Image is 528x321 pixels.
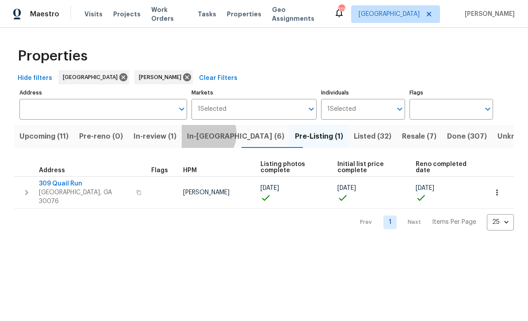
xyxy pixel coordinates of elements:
span: Listed (32) [354,130,391,143]
button: Open [176,103,188,115]
span: Pre-Listing (1) [295,130,343,143]
span: Hide filters [18,73,52,84]
div: [GEOGRAPHIC_DATA] [58,70,129,84]
nav: Pagination Navigation [352,214,514,230]
span: [GEOGRAPHIC_DATA], GA 30076 [39,188,131,206]
a: Goto page 1 [383,215,397,229]
label: Individuals [321,90,405,95]
span: [DATE] [416,185,434,191]
button: Open [305,103,318,115]
span: [PERSON_NAME] [461,10,515,19]
span: Properties [227,10,261,19]
span: Reno completed date [416,161,472,174]
button: Clear Filters [195,70,241,87]
span: Pre-reno (0) [79,130,123,143]
span: [DATE] [260,185,279,191]
label: Address [19,90,187,95]
span: Work Orders [151,5,187,23]
span: Visits [84,10,103,19]
div: 111 [338,5,344,14]
span: Properties [18,52,88,60]
button: Open [394,103,406,115]
label: Markets [191,90,317,95]
button: Open [482,103,494,115]
span: 1 Selected [198,106,226,113]
span: [DATE] [337,185,356,191]
span: [PERSON_NAME] [183,189,230,196]
span: Upcoming (11) [19,130,69,143]
span: HPM [183,167,197,174]
span: Clear Filters [199,73,237,84]
span: [GEOGRAPHIC_DATA] [63,73,121,82]
p: Items Per Page [432,218,476,227]
div: 25 [487,211,514,234]
span: Resale (7) [402,130,436,143]
span: 1 Selected [327,106,356,113]
span: [PERSON_NAME] [139,73,185,82]
label: Flags [409,90,493,95]
span: In-[GEOGRAPHIC_DATA] (6) [187,130,284,143]
span: Done (307) [447,130,487,143]
span: Initial list price complete [337,161,401,174]
span: Tasks [198,11,216,17]
span: [GEOGRAPHIC_DATA] [359,10,420,19]
span: Projects [113,10,141,19]
span: Geo Assignments [272,5,323,23]
span: Maestro [30,10,59,19]
span: Address [39,167,65,174]
span: Listing photos complete [260,161,322,174]
span: 309 Quail Run [39,179,131,188]
button: Hide filters [14,70,56,87]
span: Flags [151,167,168,174]
div: [PERSON_NAME] [134,70,193,84]
span: In-review (1) [134,130,176,143]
